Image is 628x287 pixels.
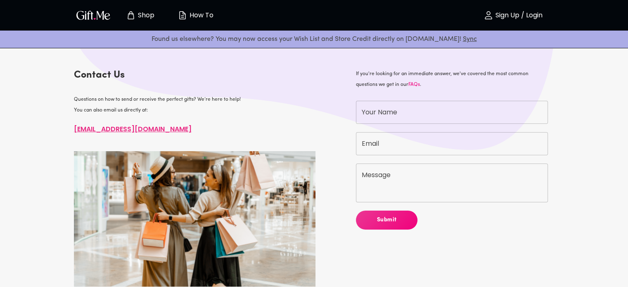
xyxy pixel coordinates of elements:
[472,2,555,28] button: Sign Up / Login
[136,12,154,19] p: Shop
[356,216,417,225] span: Submit
[75,9,112,21] img: GiftMe Logo
[493,12,543,19] p: Sign Up / Login
[187,12,213,19] p: How To
[118,2,163,28] button: Store page
[74,124,192,142] a: [EMAIL_ADDRESS][DOMAIN_NAME]
[7,34,621,45] p: Found us elsewhere? You may now access your Wish List and Store Credit directly on [DOMAIN_NAME]!
[74,52,312,94] h4: Contact Us
[74,10,113,20] button: GiftMe Logo
[74,94,316,124] p: Questions on how to send or receive the perfect gifts? We’re here to help! You can also email us ...
[356,211,417,230] button: Submit
[178,10,187,20] img: how-to.svg
[463,36,477,43] a: Sync
[173,2,218,28] button: How To
[408,82,420,87] a: FAQs
[356,52,548,98] p: If you're looking for an immediate answer, we've covered the most common questions we get in our .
